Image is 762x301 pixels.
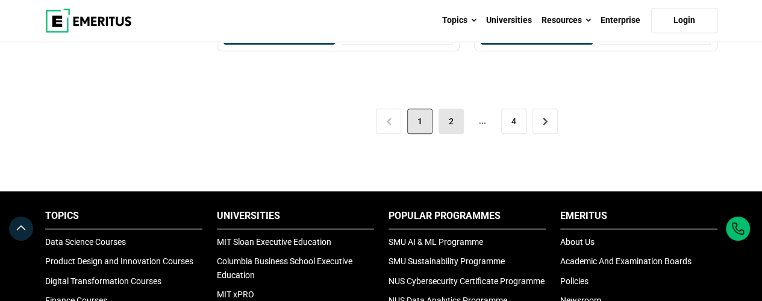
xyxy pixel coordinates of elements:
a: Product Design and Innovation Courses [45,256,193,266]
a: > [532,109,558,134]
a: Columbia Business School Executive Education [217,256,352,279]
a: Data Science Courses [45,237,126,247]
a: Policies [560,276,589,286]
a: About Us [560,237,595,247]
a: 2 [439,109,464,134]
a: Academic And Examination Boards [560,256,692,266]
a: SMU Sustainability Programme [389,256,505,266]
a: 4 [501,109,526,134]
a: Digital Transformation Courses [45,276,161,286]
a: NUS Cybersecurity Certificate Programme [389,276,545,286]
a: Login [651,8,717,33]
a: MIT xPRO [217,290,254,299]
a: MIT Sloan Executive Education [217,237,331,247]
span: 1 [407,109,433,134]
a: SMU AI & ML Programme [389,237,483,247]
span: ... [470,109,495,134]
